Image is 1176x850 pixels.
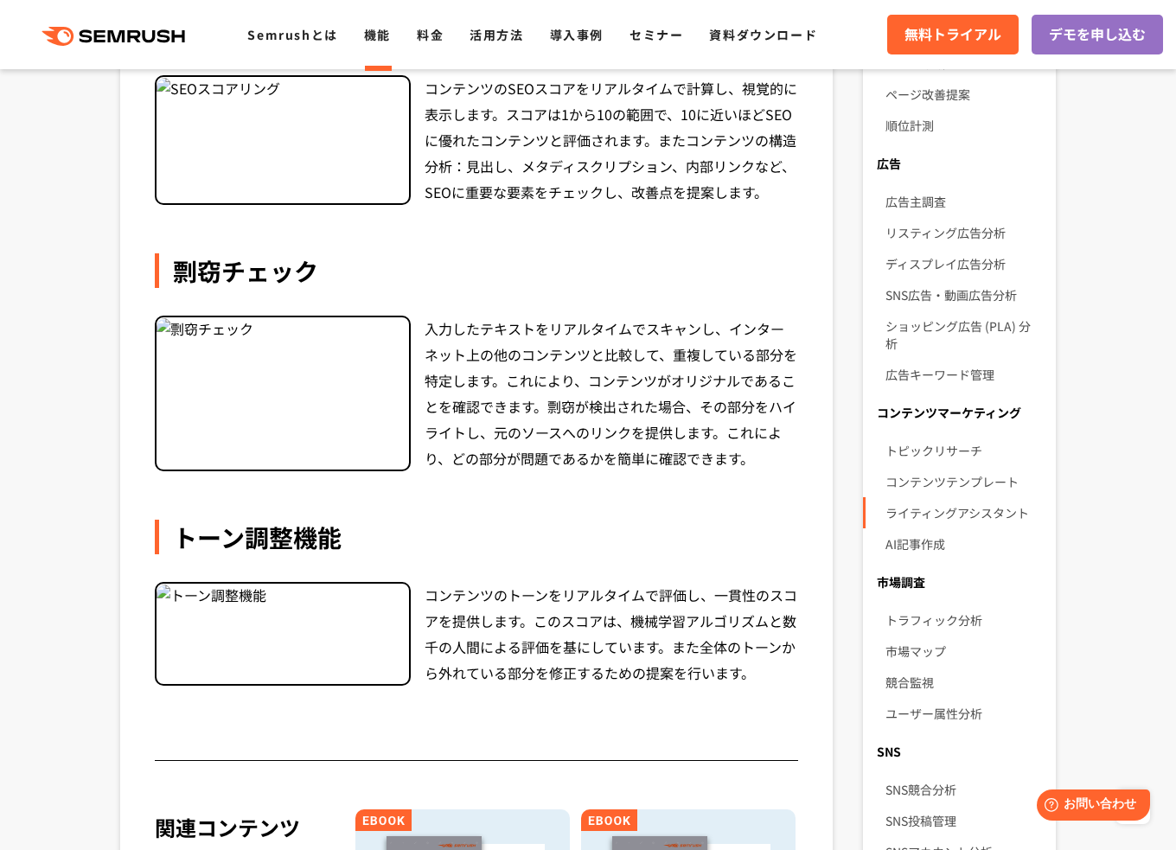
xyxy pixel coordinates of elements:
[425,582,798,686] div: コンテンツのトーンをリアルタイムで評価し、一貫性のスコアを提供します。このスコアは、機械学習アルゴリズムと数千の人間による評価を基にしています。また全体のトーンから外れている部分を修正するための...
[885,217,1042,248] a: リスティング広告分析
[885,310,1042,359] a: ショッピング広告 (PLA) 分析
[885,79,1042,110] a: ページ改善提案
[885,805,1042,836] a: SNS投稿管理
[470,26,523,43] a: 活用方法
[247,26,337,43] a: Semrushとは
[885,248,1042,279] a: ディスプレイ広告分析
[885,466,1042,497] a: コンテンツテンプレート
[904,23,1001,46] span: 無料トライアル
[425,316,798,471] div: 入力したテキストをリアルタイムでスキャンし、インターネット上の他のコンテンツと比較して、重複している部分を特定します。これにより、コンテンツがオリジナルであることを確認できます。剽窃が検出された...
[885,497,1042,528] a: ライティングアシスタント
[157,78,280,100] img: SEOスコアリング
[863,148,1056,179] div: 広告
[885,604,1042,636] a: トラフィック分析
[157,585,266,607] img: トーン調整機能
[1032,15,1163,54] a: デモを申し込む
[155,520,798,554] div: トーン調整機能
[885,279,1042,310] a: SNS広告・動画広告分析
[885,186,1042,217] a: 広告主調査
[885,528,1042,559] a: AI記事作成
[885,667,1042,698] a: 競合監視
[630,26,683,43] a: セミナー
[157,318,253,341] img: 剽窃チェック
[885,774,1042,805] a: SNS競合分析
[863,566,1056,598] div: 市場調査
[550,26,604,43] a: 導入事例
[425,75,798,205] div: コンテンツのSEOスコアをリアルタイムで計算し、視覚的に表示します。スコアは1から10の範囲で、10に近いほどSEOに優れたコンテンツと評価されます。またコンテンツの構造分析：見出し、メタディス...
[863,736,1056,767] div: SNS
[364,26,391,43] a: 機能
[1022,783,1157,831] iframe: Help widget launcher
[1049,23,1146,46] span: デモを申し込む
[885,698,1042,729] a: ユーザー属性分析
[885,435,1042,466] a: トピックリサーチ
[709,26,817,43] a: 資料ダウンロード
[887,15,1019,54] a: 無料トライアル
[885,110,1042,141] a: 順位計測
[863,397,1056,428] div: コンテンツマーケティング
[155,253,798,288] div: 剽窃チェック
[417,26,444,43] a: 料金
[885,636,1042,667] a: 市場マップ
[885,359,1042,390] a: 広告キーワード管理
